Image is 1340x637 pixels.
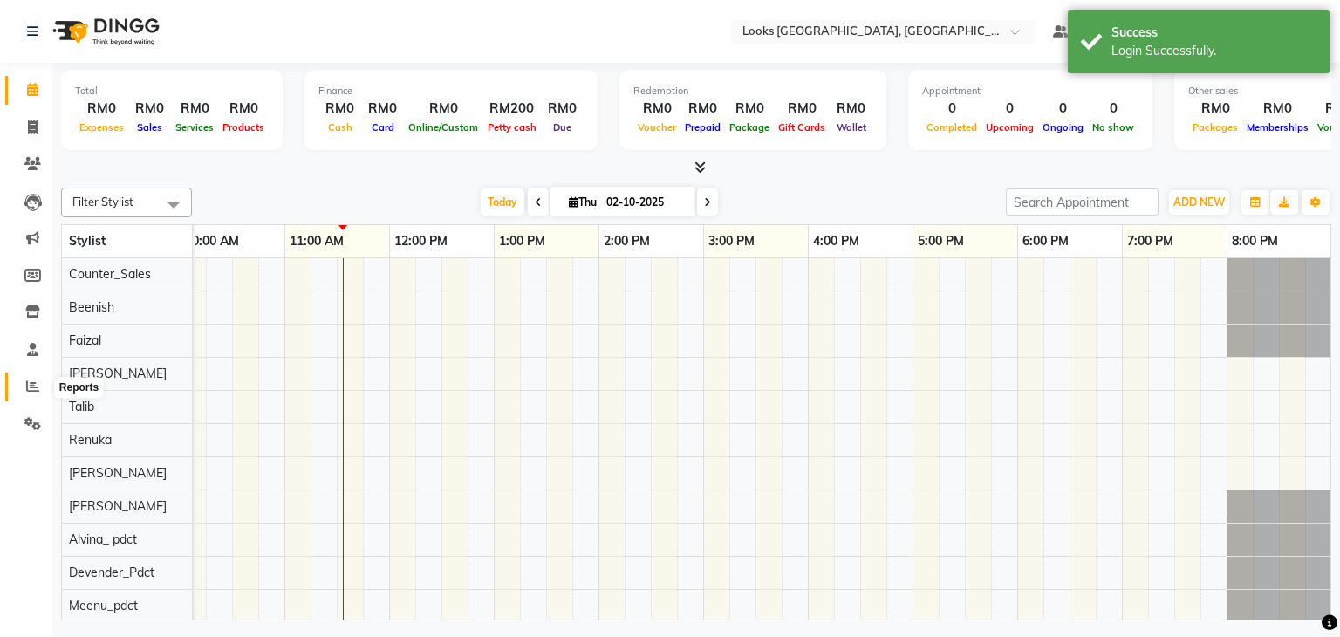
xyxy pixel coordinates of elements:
[1111,42,1316,60] div: Login Successfully.
[633,99,680,119] div: RM0
[1169,190,1229,215] button: ADD NEW
[725,121,774,134] span: Package
[361,99,404,119] div: RM0
[680,121,725,134] span: Prepaid
[1111,24,1316,42] div: Success
[72,195,133,209] span: Filter Stylist
[1088,121,1138,134] span: No show
[922,99,981,119] div: 0
[725,99,774,119] div: RM0
[981,121,1038,134] span: Upcoming
[981,99,1038,119] div: 0
[633,84,872,99] div: Redemption
[774,99,830,119] div: RM0
[1038,121,1088,134] span: Ongoing
[69,266,151,282] span: Counter_Sales
[832,121,871,134] span: Wallet
[922,84,1138,99] div: Appointment
[69,432,112,448] span: Renuka
[1038,99,1088,119] div: 0
[69,498,167,514] span: [PERSON_NAME]
[1188,99,1242,119] div: RM0
[171,121,218,134] span: Services
[69,233,106,249] span: Stylist
[1088,99,1138,119] div: 0
[128,99,171,119] div: RM0
[390,229,452,254] a: 12:00 PM
[404,99,482,119] div: RM0
[830,99,872,119] div: RM0
[318,84,584,99] div: Finance
[69,332,101,348] span: Faizal
[1227,229,1282,254] a: 8:00 PM
[218,121,269,134] span: Products
[1006,188,1159,216] input: Search Appointment
[541,99,584,119] div: RM0
[55,378,103,399] div: Reports
[1018,229,1073,254] a: 6:00 PM
[1242,99,1313,119] div: RM0
[913,229,968,254] a: 5:00 PM
[680,99,725,119] div: RM0
[1188,121,1242,134] span: Packages
[69,299,114,315] span: Beenish
[75,121,128,134] span: Expenses
[633,121,680,134] span: Voucher
[704,229,759,254] a: 3:00 PM
[599,229,654,254] a: 2:00 PM
[75,99,128,119] div: RM0
[404,121,482,134] span: Online/Custom
[922,121,981,134] span: Completed
[171,99,218,119] div: RM0
[481,188,524,216] span: Today
[367,121,399,134] span: Card
[75,84,269,99] div: Total
[69,598,138,613] span: Meenu_pdct
[218,99,269,119] div: RM0
[809,229,864,254] a: 4:00 PM
[549,121,576,134] span: Due
[69,465,167,481] span: [PERSON_NAME]
[69,399,94,414] span: Talib
[285,229,348,254] a: 11:00 AM
[1242,121,1313,134] span: Memberships
[69,366,167,381] span: [PERSON_NAME]
[133,121,167,134] span: Sales
[318,99,361,119] div: RM0
[69,531,137,547] span: Alvina_ pdct
[482,99,541,119] div: RM200
[181,229,243,254] a: 10:00 AM
[495,229,550,254] a: 1:00 PM
[1123,229,1178,254] a: 7:00 PM
[564,195,601,209] span: Thu
[1173,195,1225,209] span: ADD NEW
[324,121,357,134] span: Cash
[483,121,541,134] span: Petty cash
[69,565,154,580] span: Devender_Pdct
[774,121,830,134] span: Gift Cards
[601,189,688,216] input: 2025-10-02
[44,7,164,56] img: logo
